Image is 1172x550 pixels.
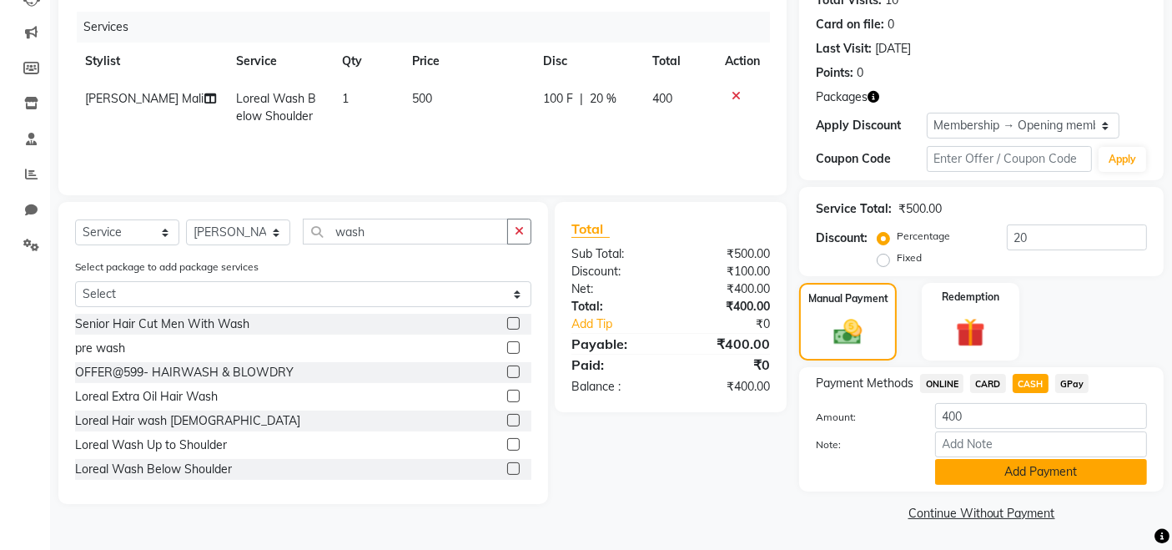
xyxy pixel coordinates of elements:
th: Disc [534,43,642,80]
div: Apply Discount [816,117,926,134]
th: Service [226,43,332,80]
span: 400 [652,91,672,106]
span: | [581,90,584,108]
span: 20 % [591,90,617,108]
div: ₹0 [690,315,783,333]
th: Stylist [75,43,226,80]
span: Packages [816,88,868,106]
div: 0 [888,16,894,33]
span: 1 [342,91,349,106]
div: Net: [559,280,671,298]
a: Continue Without Payment [802,505,1160,522]
input: Enter Offer / Coupon Code [927,146,1092,172]
input: Amount [935,403,1147,429]
div: Loreal Wash Up to Shoulder [75,436,227,454]
div: Service Total: [816,200,892,218]
div: Discount: [816,230,868,247]
label: Note: [803,437,922,452]
div: 0 [857,64,863,82]
div: Paid: [559,355,671,375]
span: 500 [412,91,432,106]
div: [DATE] [875,40,911,58]
div: Services [77,12,782,43]
div: Discount: [559,263,671,280]
a: Add Tip [559,315,689,333]
label: Percentage [897,229,950,244]
th: Action [715,43,770,80]
div: Card on file: [816,16,884,33]
span: Payment Methods [816,375,913,392]
span: Total [571,220,610,238]
div: OFFER@599- HAIRWASH & BLOWDRY [75,364,294,381]
th: Qty [332,43,402,80]
span: CARD [970,374,1006,393]
span: ONLINE [920,374,963,393]
div: ₹0 [671,355,782,375]
button: Add Payment [935,459,1147,485]
button: Apply [1099,147,1146,172]
div: ₹500.00 [898,200,942,218]
img: _cash.svg [825,316,870,349]
th: Total [642,43,715,80]
div: Payable: [559,334,671,354]
div: ₹400.00 [671,298,782,315]
label: Amount: [803,410,922,425]
div: Coupon Code [816,150,926,168]
div: ₹500.00 [671,245,782,263]
span: GPay [1055,374,1089,393]
div: Points: [816,64,853,82]
label: Fixed [897,250,922,265]
div: pre wash [75,340,125,357]
div: ₹400.00 [671,280,782,298]
span: CASH [1013,374,1049,393]
label: Redemption [942,290,999,305]
div: Loreal Wash Below Shoulder [75,461,232,478]
div: Last Visit: [816,40,872,58]
label: Manual Payment [808,291,888,306]
div: Total: [559,298,671,315]
img: _gift.svg [947,315,994,351]
label: Select package to add package services [75,260,259,275]
span: 100 F [544,90,574,108]
div: Loreal Extra Oil Hair Wash [75,388,218,406]
input: Search or Scan [303,219,508,245]
div: ₹100.00 [671,263,782,280]
span: Loreal Wash Below Shoulder [236,91,316,124]
th: Price [402,43,533,80]
div: Loreal Hair wash [DEMOGRAPHIC_DATA] [75,412,300,430]
div: Balance : [559,378,671,396]
div: Senior Hair Cut Men With Wash [75,315,249,333]
input: Add Note [935,431,1147,457]
div: ₹400.00 [671,334,782,354]
div: Sub Total: [559,245,671,263]
span: [PERSON_NAME] Mali [85,91,204,106]
div: ₹400.00 [671,378,782,396]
